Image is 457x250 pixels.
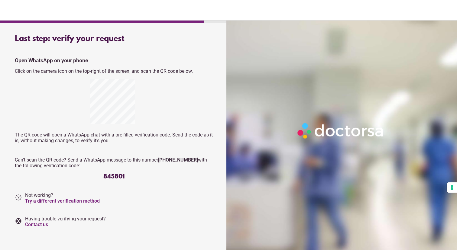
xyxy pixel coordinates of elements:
strong: Open WhatsApp on your phone [15,57,88,63]
p: The QR code will open a WhatsApp chat with a pre-filled verification code. Send the code as it is... [15,132,213,143]
strong: [PHONE_NUMBER] [158,157,198,163]
img: Logo-Doctorsa-trans-White-partial-flat.png [295,120,386,141]
span: Not working? [25,192,100,204]
div: 845801 [15,173,213,180]
i: help [15,194,22,201]
div: Last step: verify your request [15,34,213,43]
i: support [15,217,22,225]
a: Try a different verification method [25,198,100,204]
p: Can't scan the QR code? Send a WhatsApp message to this number with the following verification code: [15,157,213,168]
p: Click on the camera icon on the top-right of the screen, and scan the QR code below. [15,68,213,74]
button: Your consent preferences for tracking technologies [447,182,457,193]
div: https://wa.me/+12673231263?text=My+request+verification+code+is+845801 [90,79,138,127]
span: Having trouble verifying your request? [25,216,106,227]
a: Contact us [25,222,48,227]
